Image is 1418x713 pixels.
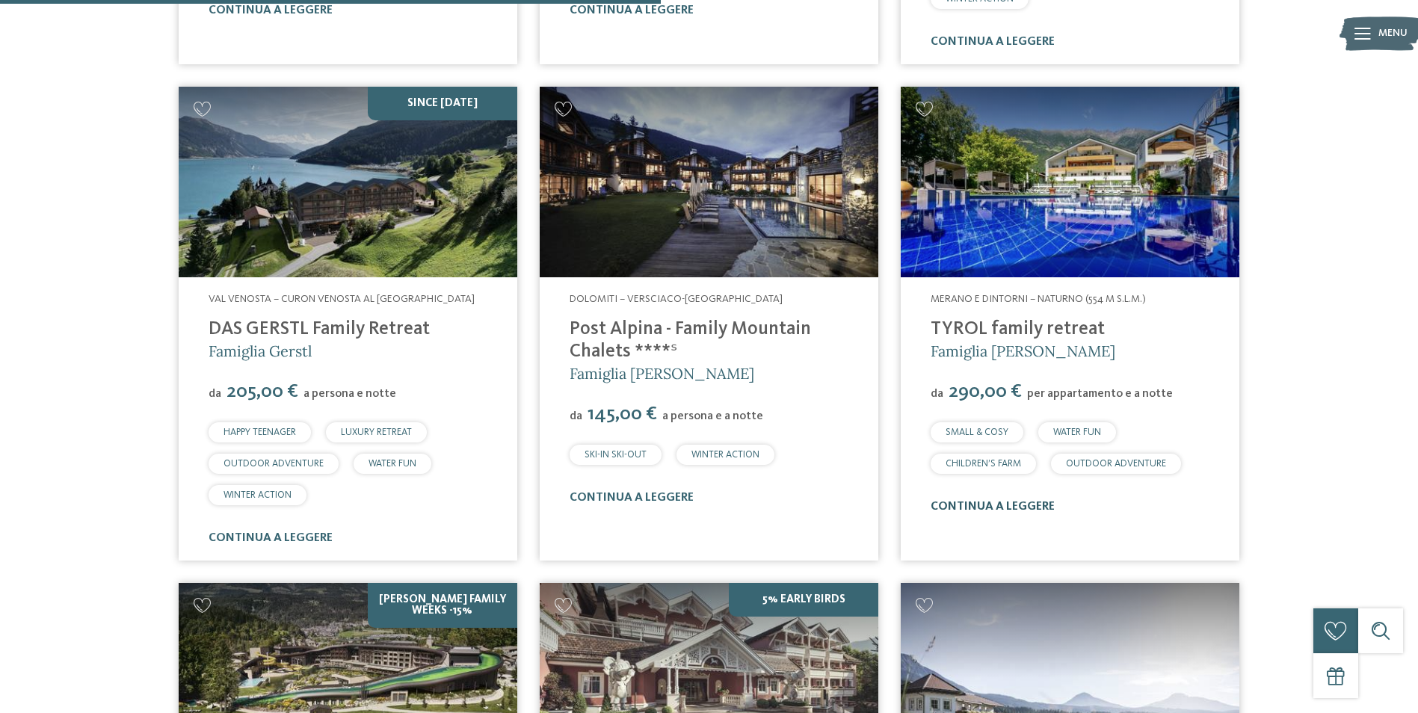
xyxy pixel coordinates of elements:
span: WATER FUN [369,459,416,469]
span: a persona e notte [303,388,396,400]
span: a persona e a notte [662,410,763,422]
a: Post Alpina - Family Mountain Chalets ****ˢ [570,320,811,361]
span: 205,00 € [223,382,302,401]
span: CHILDREN’S FARM [946,459,1021,469]
span: Merano e dintorni – Naturno (554 m s.l.m.) [931,294,1146,304]
span: WINTER ACTION [691,450,759,460]
a: Cercate un hotel per famiglie? Qui troverete solo i migliori! [901,87,1239,277]
span: OUTDOOR ADVENTURE [1066,459,1166,469]
a: continua a leggere [931,501,1055,513]
a: TYROL family retreat [931,320,1105,339]
span: Famiglia Gerstl [209,342,312,360]
img: Post Alpina - Family Mountain Chalets ****ˢ [540,87,878,277]
span: da [931,388,943,400]
a: continua a leggere [209,532,333,544]
span: WINTER ACTION [224,490,292,500]
span: HAPPY TEENAGER [224,428,296,437]
span: Famiglia [PERSON_NAME] [570,364,754,383]
span: OUTDOOR ADVENTURE [224,459,324,469]
img: Familien Wellness Residence Tyrol **** [901,87,1239,277]
span: da [209,388,221,400]
span: per appartamento e a notte [1027,388,1173,400]
span: Dolomiti – Versciaco-[GEOGRAPHIC_DATA] [570,294,783,304]
a: Cercate un hotel per famiglie? Qui troverete solo i migliori! [540,87,878,277]
span: WATER FUN [1053,428,1101,437]
a: continua a leggere [209,4,333,16]
span: LUXURY RETREAT [341,428,412,437]
a: continua a leggere [570,492,694,504]
span: SKI-IN SKI-OUT [585,450,647,460]
a: continua a leggere [931,36,1055,48]
a: DAS GERSTL Family Retreat [209,320,430,339]
span: da [570,410,582,422]
span: 290,00 € [945,382,1026,401]
span: 145,00 € [584,404,661,424]
span: SMALL & COSY [946,428,1008,437]
a: continua a leggere [570,4,694,16]
span: Famiglia [PERSON_NAME] [931,342,1115,360]
span: Val Venosta – Curon Venosta al [GEOGRAPHIC_DATA] [209,294,475,304]
img: Cercate un hotel per famiglie? Qui troverete solo i migliori! [179,87,517,277]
